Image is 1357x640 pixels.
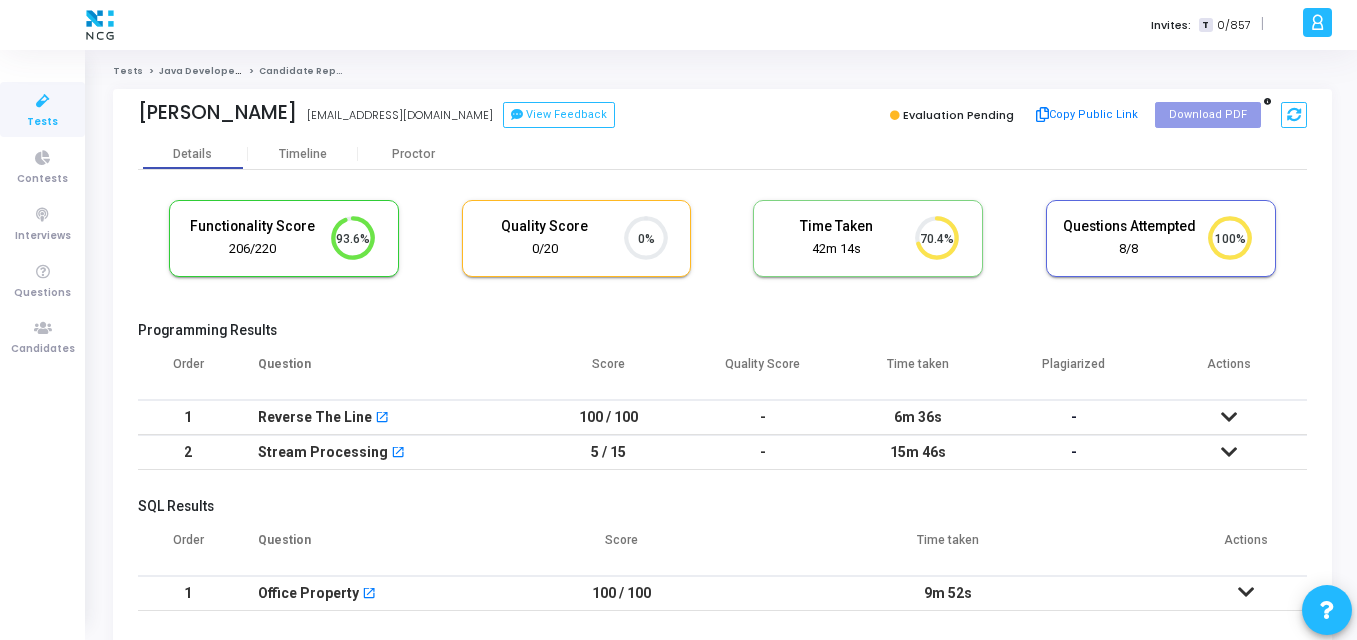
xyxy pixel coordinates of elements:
th: Time taken [841,344,997,400]
td: 100 / 100 [531,400,686,435]
th: Score [531,520,711,576]
td: 1 [138,400,238,435]
h5: Programming Results [138,322,1307,339]
div: 42m 14s [769,240,903,259]
h5: Functionality Score [185,218,319,235]
button: Download PDF [1155,102,1261,128]
span: - [1071,444,1077,460]
h5: Time Taken [769,218,903,235]
th: Time taken [711,520,1185,576]
div: 206/220 [185,240,319,259]
th: Actions [1152,344,1308,400]
span: | [1261,14,1264,35]
span: T [1199,18,1212,33]
div: Timeline [279,147,327,162]
span: 0/857 [1217,17,1251,34]
span: - [1071,409,1077,425]
div: Reverse The Line [258,401,372,434]
h5: SQL Results [138,498,1307,515]
span: Candidates [11,341,75,358]
button: View Feedback [503,102,615,128]
th: Actions [1184,520,1307,576]
nav: breadcrumb [113,65,1332,78]
td: 2 [138,435,238,470]
span: Candidate Report [259,65,351,77]
th: Order [138,344,238,400]
td: 9m 52s [711,576,1185,611]
th: Score [531,344,686,400]
span: Evaluation Pending [903,107,1014,123]
img: logo [81,5,119,45]
td: 6m 36s [841,400,997,435]
div: Stream Processing [258,436,388,469]
span: Questions [14,285,71,302]
label: Invites: [1151,17,1191,34]
td: 1 [138,576,238,611]
mat-icon: open_in_new [391,447,405,461]
mat-icon: open_in_new [375,412,389,426]
th: Question [238,344,531,400]
div: 8/8 [1062,240,1196,259]
span: Contests [17,171,68,188]
td: - [685,435,841,470]
span: Interviews [15,228,71,245]
h5: Questions Attempted [1062,218,1196,235]
div: Details [173,147,212,162]
div: 0/20 [478,240,612,259]
th: Question [238,520,531,576]
td: - [685,400,841,435]
a: Tests [113,65,143,77]
h5: Quality Score [478,218,612,235]
th: Order [138,520,238,576]
div: [EMAIL_ADDRESS][DOMAIN_NAME] [307,107,493,124]
th: Plagiarized [996,344,1152,400]
a: Java Developer_Prog Test_NCG [159,65,324,77]
button: Copy Public Link [1030,100,1145,130]
td: 5 / 15 [531,435,686,470]
div: Proctor [358,147,468,162]
td: 100 / 100 [531,576,711,611]
mat-icon: open_in_new [362,588,376,602]
div: [PERSON_NAME] [138,101,297,124]
td: 15m 46s [841,435,997,470]
span: Tests [27,114,58,131]
th: Quality Score [685,344,841,400]
div: Office Property [258,577,359,610]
